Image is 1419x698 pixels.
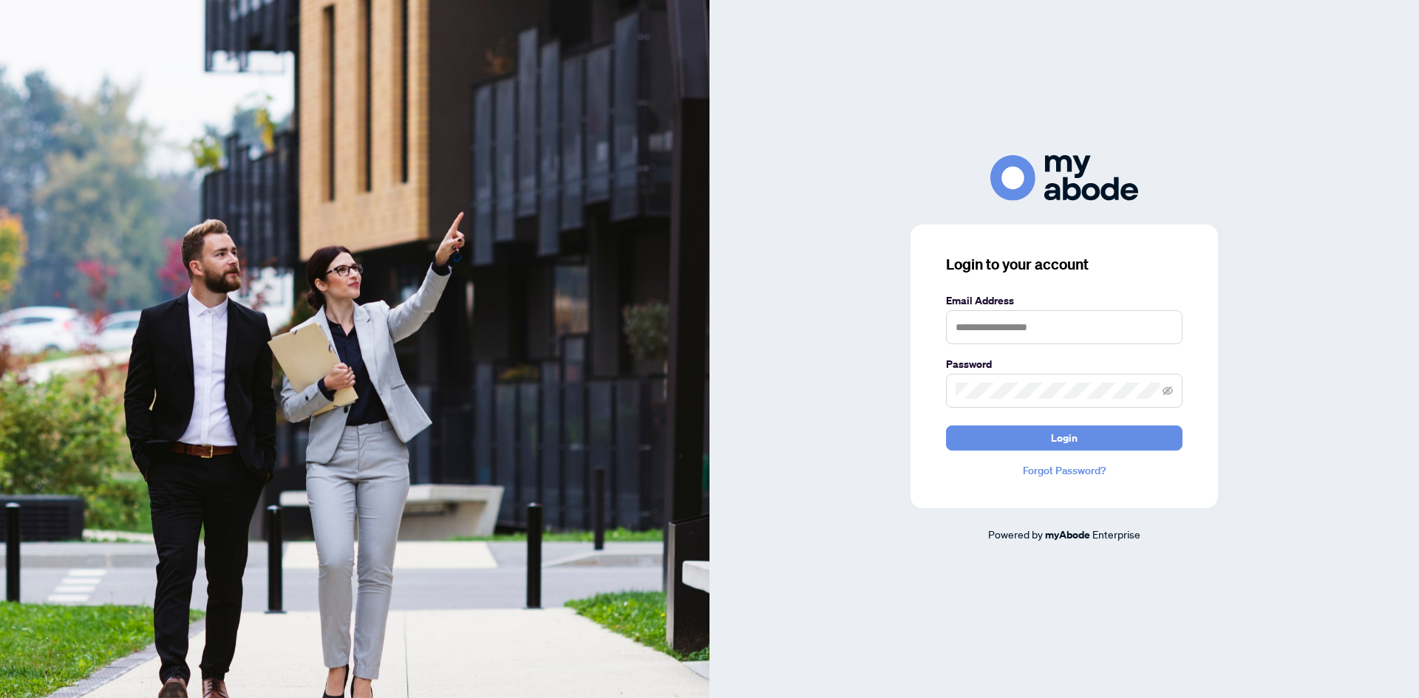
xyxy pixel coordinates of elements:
label: Email Address [946,292,1182,309]
h3: Login to your account [946,254,1182,275]
span: Powered by [988,527,1043,541]
a: myAbode [1045,527,1090,543]
img: ma-logo [990,155,1138,200]
a: Forgot Password? [946,462,1182,479]
span: eye-invisible [1163,386,1173,396]
button: Login [946,425,1182,451]
span: Login [1051,426,1078,450]
span: Enterprise [1092,527,1140,541]
label: Password [946,356,1182,372]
